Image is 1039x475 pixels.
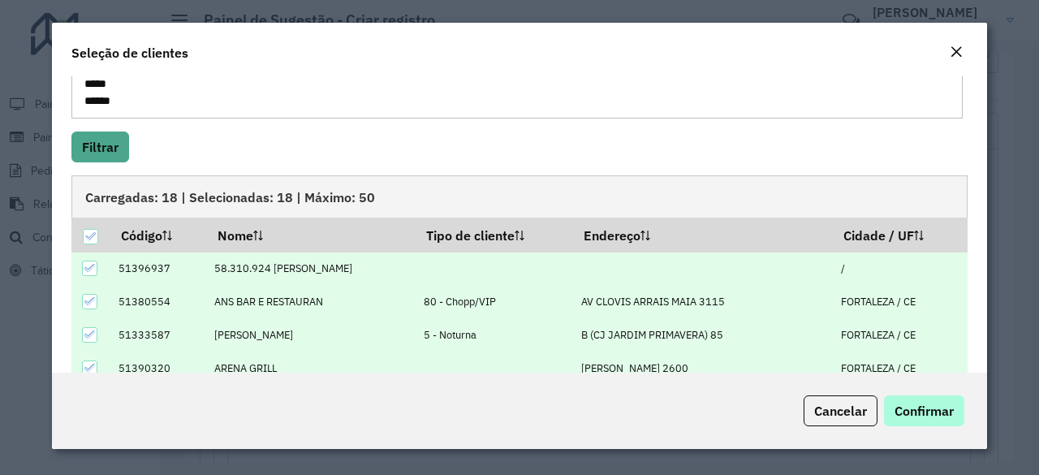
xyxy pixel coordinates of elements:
td: / [833,253,968,286]
span: Confirmar [895,403,954,419]
td: 51390320 [110,352,206,385]
td: AV CLOVIS ARRAIS MAIA 3115 [573,285,833,318]
td: [PERSON_NAME] [206,318,415,352]
td: 51396937 [110,253,206,286]
td: FORTALEZA / CE [833,285,968,318]
td: 51333587 [110,318,206,352]
span: Cancelar [814,403,867,419]
th: Nome [206,218,415,252]
div: Carregadas: 18 | Selecionadas: 18 | Máximo: 50 [71,175,968,218]
td: 5 - Noturna [415,318,573,352]
em: Fechar [950,45,963,58]
button: Confirmar [884,395,964,426]
th: Endereço [573,218,833,252]
button: Close [945,42,968,63]
td: B (CJ JARDIM PRIMAVERA) 85 [573,318,833,352]
h4: Seleção de clientes [71,43,188,63]
td: ANS BAR E RESTAURAN [206,285,415,318]
td: 51380554 [110,285,206,318]
td: 58.310.924 [PERSON_NAME] [206,253,415,286]
th: Tipo de cliente [415,218,573,252]
td: FORTALEZA / CE [833,318,968,352]
td: FORTALEZA / CE [833,352,968,385]
td: ARENA GRILL [206,352,415,385]
th: Código [110,218,206,252]
td: 80 - Chopp/VIP [415,285,573,318]
button: Cancelar [804,395,877,426]
button: Filtrar [71,132,129,162]
th: Cidade / UF [833,218,968,252]
td: [PERSON_NAME] 2600 [573,352,833,385]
